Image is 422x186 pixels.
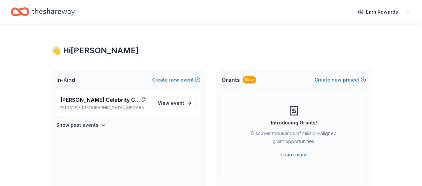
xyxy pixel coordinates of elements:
[82,105,148,110] span: [GEOGRAPHIC_DATA], [GEOGRAPHIC_DATA]
[11,4,75,20] a: Home
[153,97,196,109] a: View event
[354,6,402,18] a: Earn Rewards
[271,119,317,127] div: Introducing Grants!
[56,121,106,129] button: Show past events
[171,100,184,106] span: event
[243,76,256,84] div: New
[332,76,342,84] span: new
[281,151,307,159] a: Learn more
[315,76,366,84] button: Createnewproject
[152,76,200,84] button: Createnewevent
[60,96,140,104] span: [PERSON_NAME] Celebrity Charity Golf Tournament
[169,76,179,84] span: new
[60,105,148,110] p: [DATE] •
[222,76,240,84] span: Grants
[249,129,339,148] div: Discover thousands of mission-aligned grant opportunities.
[158,99,184,107] span: View
[51,45,371,56] div: 👋 Hi [PERSON_NAME]
[56,121,98,129] h4: Show past events
[56,76,75,84] span: In-Kind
